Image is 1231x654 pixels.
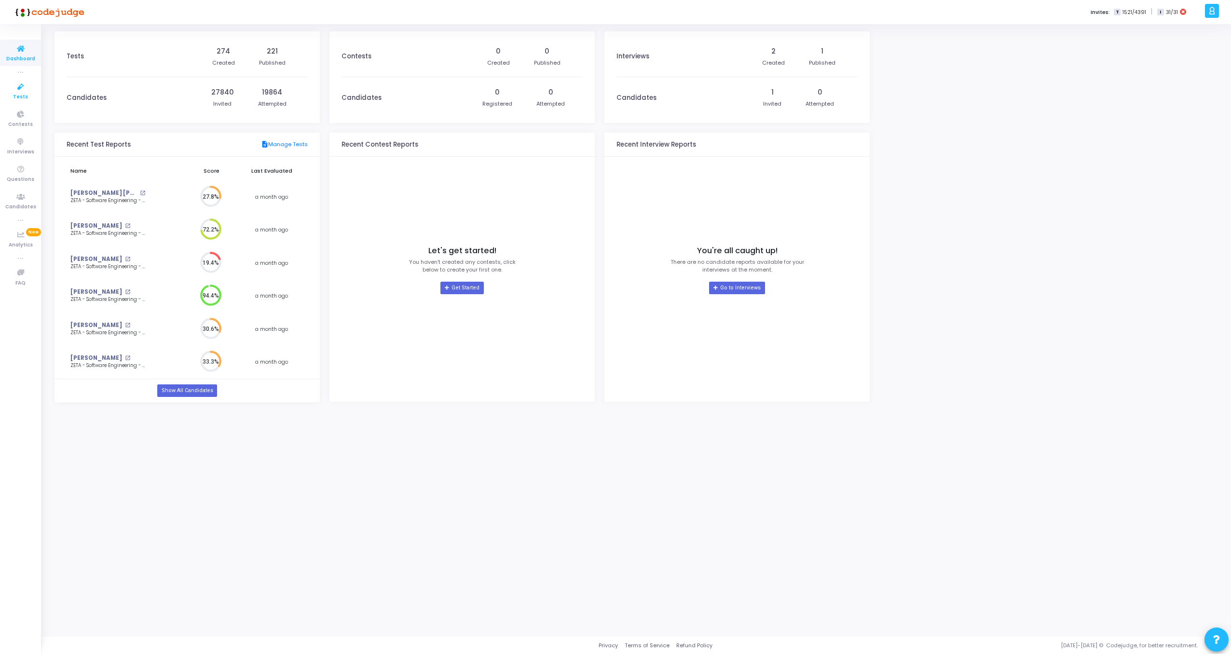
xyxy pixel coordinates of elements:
img: logo [12,2,84,22]
div: Created [487,59,510,67]
div: ZETA - Software Engineering - 2025 - [DATE] [70,230,145,237]
a: Privacy [599,641,618,650]
div: Published [534,59,561,67]
a: [PERSON_NAME] [70,354,122,362]
div: Registered [482,100,512,108]
div: Invited [763,100,781,108]
div: 274 [217,46,230,56]
div: 0 [548,87,553,97]
th: Score [187,162,235,180]
div: 221 [267,46,278,56]
h4: Let's get started! [428,246,496,256]
div: Created [762,59,785,67]
span: I [1157,9,1163,16]
div: Published [809,59,835,67]
th: Name [67,162,187,180]
span: 31/31 [1166,8,1178,16]
mat-icon: open_in_new [125,257,130,262]
div: ZETA - Software Engineering - 2025 - [DATE] [70,263,145,271]
mat-icon: open_in_new [125,323,130,328]
h3: Interviews [616,53,649,60]
div: 2 [771,46,776,56]
div: 0 [818,87,822,97]
span: Interviews [7,148,34,156]
a: Show All Candidates [157,384,217,397]
div: [DATE]-[DATE] © Codejudge, for better recruitment. [712,641,1219,650]
div: 0 [545,46,549,56]
span: 1521/4391 [1122,8,1146,16]
a: Refund Policy [676,641,712,650]
span: T [1114,9,1120,16]
a: Terms of Service [625,641,670,650]
a: [PERSON_NAME] [70,222,122,230]
div: 27840 [211,87,234,97]
td: a month ago [235,279,308,313]
td: a month ago [235,313,308,346]
div: 0 [495,87,500,97]
td: a month ago [235,213,308,246]
span: | [1151,7,1152,17]
h3: Tests [67,53,84,60]
div: 0 [496,46,501,56]
h3: Candidates [67,94,107,102]
a: [PERSON_NAME] [PERSON_NAME] Kottam [70,189,137,197]
a: Go to Interviews [709,282,765,294]
h3: Recent Contest Reports [342,141,418,149]
td: a month ago [235,345,308,379]
mat-icon: open_in_new [140,191,145,196]
span: FAQ [15,279,26,287]
p: You haven’t created any contests, click below to create your first one. [409,258,516,274]
a: [PERSON_NAME] [70,255,122,263]
h3: Contests [342,53,371,60]
a: [PERSON_NAME] [70,288,122,296]
div: Attempted [536,100,565,108]
div: Published [259,59,286,67]
mat-icon: description [261,140,268,149]
h3: Candidates [342,94,382,102]
mat-icon: open_in_new [125,289,130,295]
div: Created [212,59,235,67]
th: Last Evaluated [235,162,308,180]
div: ZETA - Software Engineering - 2025 - [DATE] [70,296,145,303]
mat-icon: open_in_new [125,223,130,229]
span: Dashboard [6,55,35,63]
span: Questions [7,176,34,184]
span: New [26,228,41,236]
a: Get Started [440,282,483,294]
mat-icon: open_in_new [125,355,130,361]
div: ZETA - Software Engineering - 2025 - [DATE] [70,329,145,337]
span: Analytics [9,241,33,249]
div: ZETA - Software Engineering - 2025 - [DATE] [70,197,145,204]
a: Manage Tests [261,140,308,149]
p: There are no candidate reports available for your interviews at the moment. [670,258,804,274]
div: 1 [821,46,823,56]
span: Contests [8,121,33,129]
a: [PERSON_NAME] [70,321,122,329]
td: a month ago [235,246,308,280]
div: Invited [213,100,232,108]
div: ZETA - Software Engineering - 2025 - [DATE] [70,362,145,369]
div: 19864 [262,87,282,97]
h3: Recent Interview Reports [616,141,696,149]
h3: Recent Test Reports [67,141,131,149]
h4: You're all caught up! [697,246,778,256]
div: 1 [771,87,774,97]
div: Attempted [258,100,287,108]
h3: Candidates [616,94,657,102]
label: Invites: [1091,8,1110,16]
span: Tests [13,93,28,101]
td: a month ago [235,180,308,214]
div: Attempted [806,100,834,108]
span: Candidates [5,203,36,211]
